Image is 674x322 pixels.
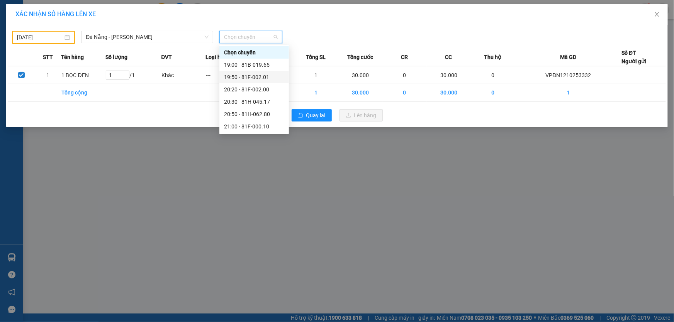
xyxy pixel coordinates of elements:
span: XÁC NHẬN SỐ HÀNG LÊN XE [15,10,96,18]
td: 1 [515,84,621,101]
td: 0 [471,66,516,84]
span: Số lượng [105,53,127,61]
td: 30.000 [338,84,383,101]
td: 30.000 [427,66,471,84]
span: Mã GD [560,53,576,61]
span: ĐVT [161,53,172,61]
span: Tổng SL [306,53,326,61]
div: Chọn chuyến [219,46,289,59]
td: 30.000 [338,66,383,84]
span: CR [401,53,408,61]
span: down [204,35,209,39]
td: --- [205,66,250,84]
td: 30.000 [427,84,471,101]
td: 1 [294,66,338,84]
button: Close [646,4,668,25]
button: rollbackQuay lại [292,109,332,121]
span: Tổng cước [347,53,373,61]
input: 12/10/2025 [17,33,63,42]
td: 0 [471,84,516,101]
div: 19:50 - 81F-002.01 [224,73,284,81]
span: Tên hàng [61,53,84,61]
span: rollback [298,113,303,119]
td: 0 [382,66,427,84]
td: VPĐN1210253332 [515,66,621,84]
td: 1 [294,84,338,101]
span: Thu hộ [484,53,502,61]
td: / 1 [105,66,161,84]
span: Loại hàng [205,53,230,61]
div: 20:30 - 81H-045.17 [224,98,284,106]
div: 19:00 - 81B-019.65 [224,61,284,69]
span: STT [43,53,53,61]
div: 20:50 - 81H-062.80 [224,110,284,118]
td: 1 [35,66,61,84]
span: close [654,11,660,17]
div: 21:00 - 81F-000.10 [224,122,284,131]
div: 20:20 - 81F-002.00 [224,85,284,94]
td: 1 BỌC ĐEN [61,66,106,84]
button: uploadLên hàng [340,109,383,121]
div: Số ĐT Người gửi [621,49,646,66]
span: CC [445,53,452,61]
span: Chọn chuyến [224,31,278,43]
td: 0 [382,84,427,101]
td: Khác [161,66,205,84]
span: Quay lại [306,111,326,120]
div: Chọn chuyến [224,48,284,57]
td: Tổng cộng [61,84,106,101]
span: Đà Nẵng - Gia Lai [86,31,209,43]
